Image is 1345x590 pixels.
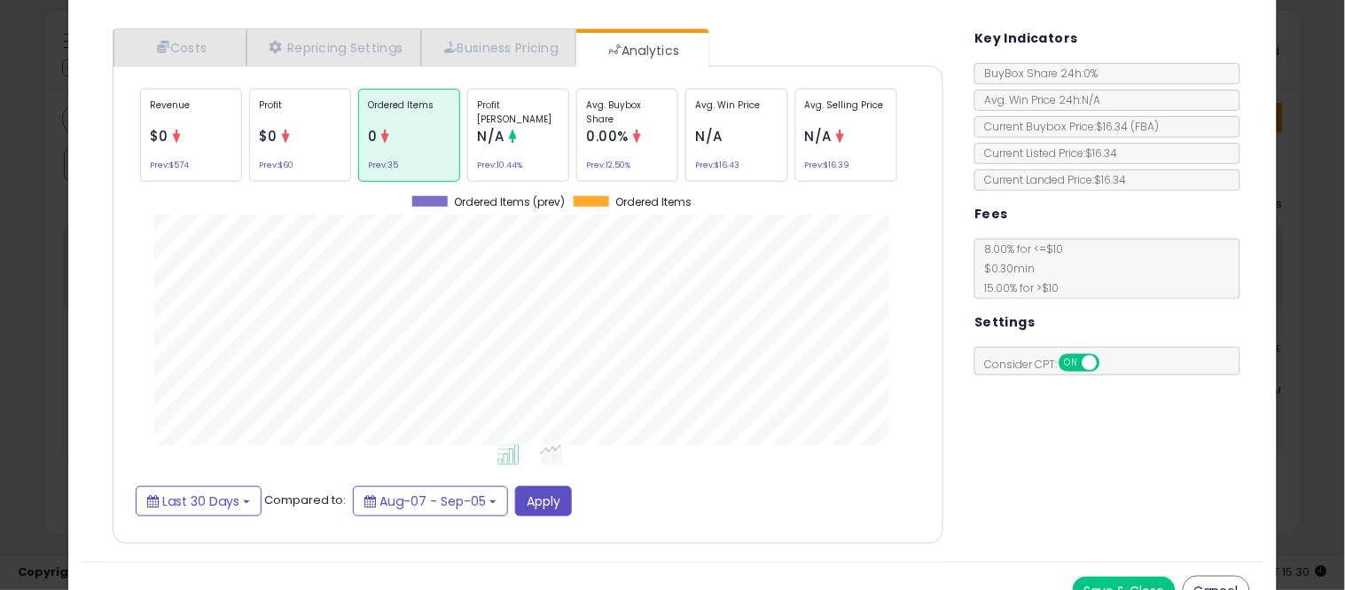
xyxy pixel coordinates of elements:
[379,492,486,510] span: Aug-07 - Sep-05
[368,127,378,146] span: 0
[975,146,1117,161] span: Current Listed Price: $16.34
[805,127,833,146] span: N/A
[246,29,422,66] a: Repricing Settings
[975,66,1098,81] span: BuyBox Share 24h: 0%
[576,33,708,68] a: Analytics
[150,98,232,125] p: Revenue
[695,162,739,168] small: Prev: $16.43
[259,98,341,125] p: Profit
[615,196,692,208] span: Ordered Items
[1098,356,1126,371] span: OFF
[975,241,1063,295] span: 8.00 % for <= $10
[586,98,669,125] p: Avg. Buybox Share
[454,196,565,208] span: Ordered Items (prev)
[805,162,850,168] small: Prev: $16.39
[1130,119,1159,134] span: ( FBA )
[974,28,1078,50] h5: Key Indicators
[695,127,723,146] span: N/A
[477,127,504,146] span: N/A
[586,127,629,146] span: 0.00%
[975,92,1100,107] span: Avg. Win Price 24h: N/A
[421,29,576,66] a: Business Pricing
[515,486,572,516] button: Apply
[805,98,888,125] p: Avg. Selling Price
[368,98,450,125] p: Ordered Items
[974,203,1008,225] h5: Fees
[477,162,522,168] small: Prev: 10.44%
[1060,356,1083,371] span: ON
[1096,119,1159,134] span: $16.34
[264,492,346,508] span: Compared to:
[975,172,1126,187] span: Current Landed Price: $16.34
[259,162,293,168] small: Prev: $60
[477,98,559,125] p: Profit [PERSON_NAME]
[586,162,630,168] small: Prev: 12.50%
[259,127,278,146] span: $0
[695,98,778,125] p: Avg. Win Price
[975,119,1159,134] span: Current Buybox Price:
[150,162,189,168] small: Prev: $574
[974,311,1035,334] h5: Settings
[975,357,1123,372] span: Consider CPT:
[150,127,168,146] span: $0
[975,261,1035,276] span: $0.30 min
[162,492,239,510] span: Last 30 Days
[975,280,1059,295] span: 15.00 % for > $10
[113,29,246,66] a: Costs
[368,162,398,168] small: Prev: 35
